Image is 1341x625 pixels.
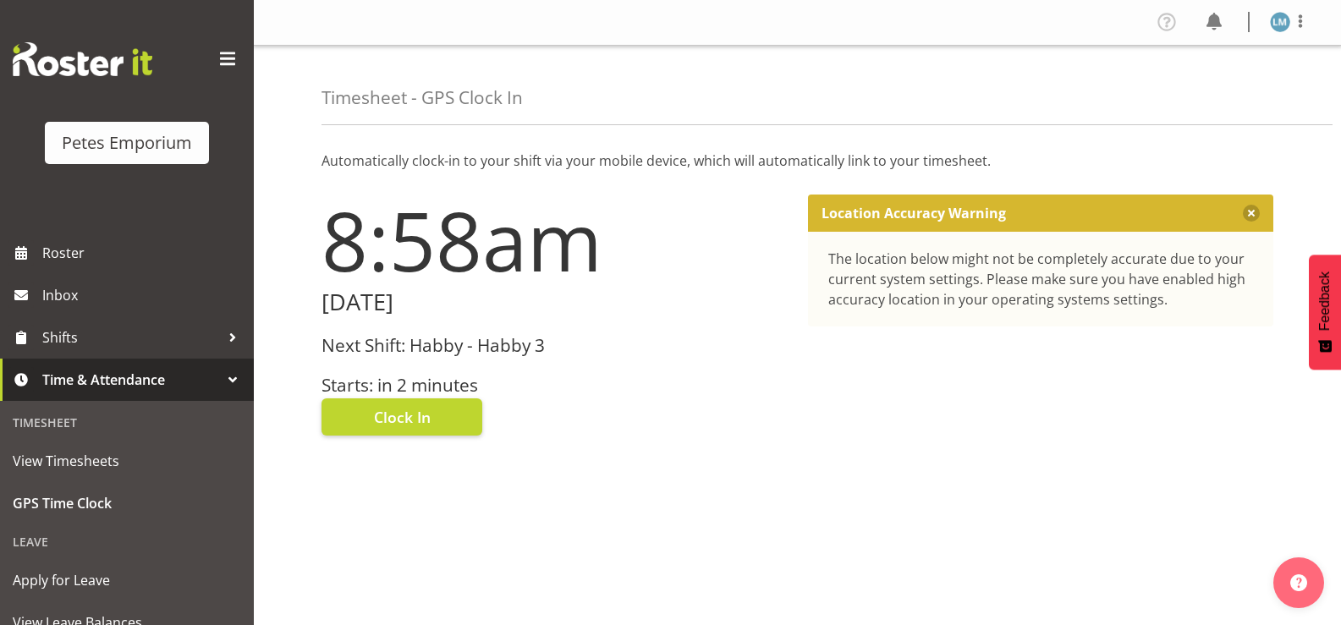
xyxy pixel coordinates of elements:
div: Leave [4,524,250,559]
span: Inbox [42,282,245,308]
a: Apply for Leave [4,559,250,601]
span: Clock In [374,406,431,428]
h1: 8:58am [322,195,788,286]
img: lianne-morete5410.jpg [1270,12,1290,32]
span: Shifts [42,325,220,350]
h4: Timesheet - GPS Clock In [322,88,523,107]
a: View Timesheets [4,440,250,482]
a: GPS Time Clock [4,482,250,524]
img: Rosterit website logo [13,42,152,76]
div: Petes Emporium [62,130,192,156]
span: Feedback [1317,271,1333,331]
span: Roster [42,240,245,266]
p: Location Accuracy Warning [822,205,1006,222]
button: Feedback - Show survey [1309,255,1341,370]
h2: [DATE] [322,289,788,315]
h3: Next Shift: Habby - Habby 3 [322,336,788,355]
h3: Starts: in 2 minutes [322,376,788,395]
div: Timesheet [4,405,250,440]
span: GPS Time Clock [13,491,241,516]
button: Close message [1243,205,1260,222]
p: Automatically clock-in to your shift via your mobile device, which will automatically link to you... [322,151,1273,171]
span: View Timesheets [13,448,241,474]
span: Apply for Leave [13,567,241,593]
span: Time & Attendance [42,367,220,392]
div: The location below might not be completely accurate due to your current system settings. Please m... [828,249,1254,310]
button: Clock In [322,398,482,436]
img: help-xxl-2.png [1290,574,1307,591]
